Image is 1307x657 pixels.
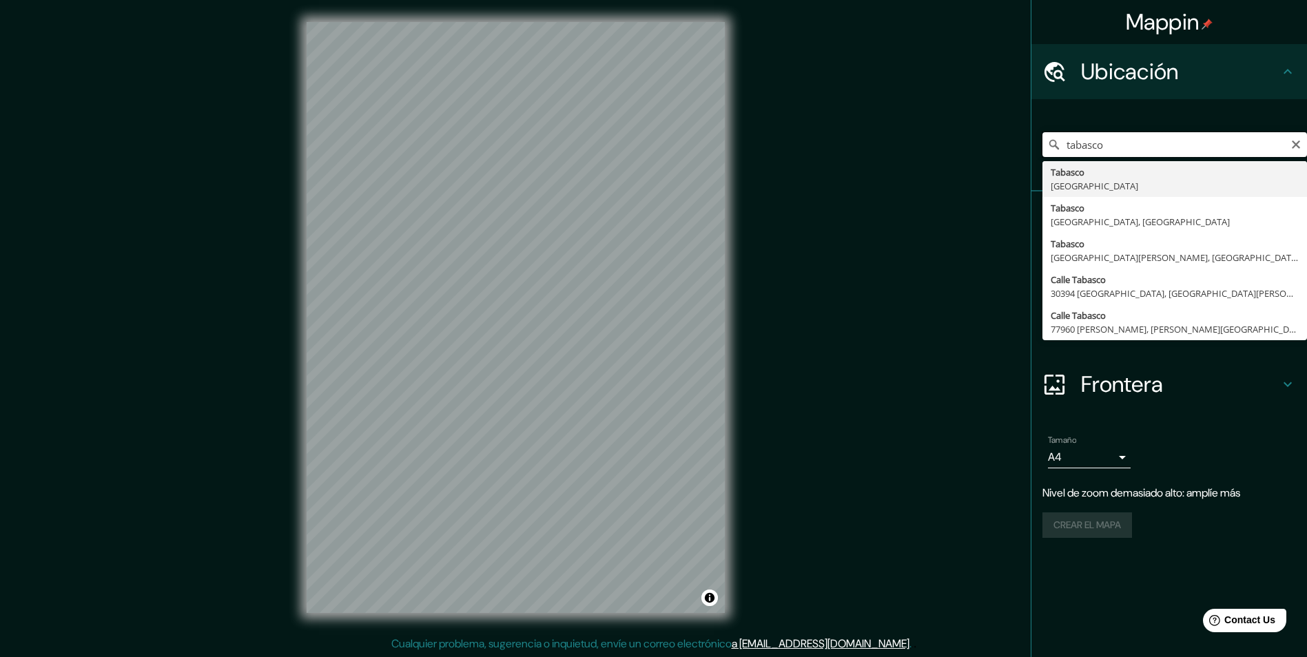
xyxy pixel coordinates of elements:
div: Pines [1031,191,1307,247]
p: Cualquier problema, sugerencia o inquietud, envíe un correo electrónico . [391,636,912,652]
input: Elige tu ciudad o área [1042,132,1307,157]
div: Tabasco [1051,237,1299,251]
h4: Frontera [1081,371,1279,398]
div: [GEOGRAPHIC_DATA] [1051,179,1299,193]
font: Mappin [1126,8,1200,36]
button: Alternar atribución [701,590,718,606]
img: pin-icon.png [1202,19,1213,30]
div: 30394 [GEOGRAPHIC_DATA], [GEOGRAPHIC_DATA][PERSON_NAME], [GEOGRAPHIC_DATA] [1051,286,1299,300]
div: Tabasco [1051,201,1299,215]
h4: Ubicación [1081,58,1279,85]
div: Ubicación [1031,44,1307,99]
button: Claro [1290,137,1301,150]
div: Frontera [1031,357,1307,412]
iframe: Help widget launcher [1184,603,1292,642]
div: [GEOGRAPHIC_DATA][PERSON_NAME], [GEOGRAPHIC_DATA][PERSON_NAME] 3130000, [GEOGRAPHIC_DATA] [1051,251,1299,264]
div: Calle Tabasco [1051,273,1299,286]
div: Calle Tabasco [1051,309,1299,322]
div: A4 [1048,446,1131,468]
div: Diseño [1031,302,1307,357]
h4: Diseño [1081,315,1279,343]
div: 77960 [PERSON_NAME], [PERSON_NAME][GEOGRAPHIC_DATA], [GEOGRAPHIC_DATA] [1051,322,1299,336]
div: [GEOGRAPHIC_DATA], [GEOGRAPHIC_DATA] [1051,215,1299,229]
div: . [914,636,916,652]
p: Nivel de zoom demasiado alto: amplíe más [1042,485,1296,501]
label: Tamaño [1048,435,1076,446]
div: Estilo [1031,247,1307,302]
canvas: Mapa [307,22,725,613]
a: a [EMAIL_ADDRESS][DOMAIN_NAME] [732,636,909,651]
div: . [912,636,914,652]
div: Tabasco [1051,165,1299,179]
